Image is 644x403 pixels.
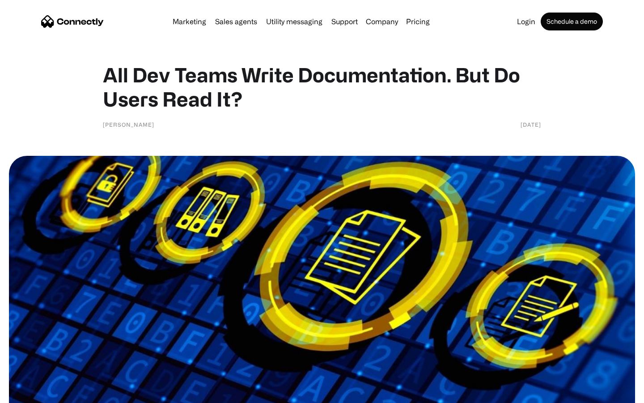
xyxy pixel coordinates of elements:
[263,18,326,25] a: Utility messaging
[366,15,398,28] div: Company
[103,120,154,129] div: [PERSON_NAME]
[103,63,541,111] h1: All Dev Teams Write Documentation. But Do Users Read It?
[18,387,54,400] ul: Language list
[169,18,210,25] a: Marketing
[328,18,361,25] a: Support
[9,387,54,400] aside: Language selected: English
[541,13,603,30] a: Schedule a demo
[513,18,539,25] a: Login
[402,18,433,25] a: Pricing
[521,120,541,129] div: [DATE]
[212,18,261,25] a: Sales agents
